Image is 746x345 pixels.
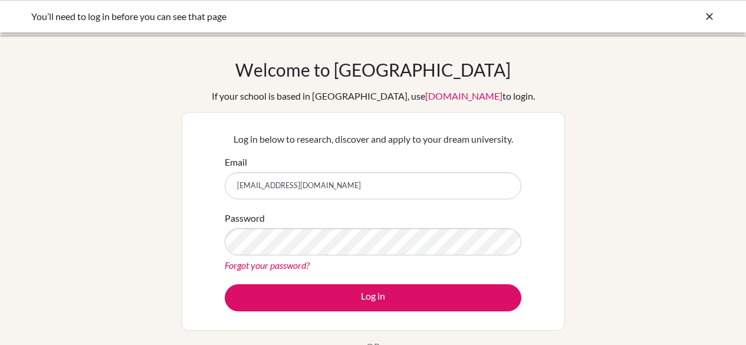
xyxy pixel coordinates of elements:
div: You’ll need to log in before you can see that page [31,9,538,24]
div: If your school is based in [GEOGRAPHIC_DATA], use to login. [212,89,535,103]
label: Email [225,155,247,169]
a: [DOMAIN_NAME] [425,90,502,101]
p: Log in below to research, discover and apply to your dream university. [225,132,521,146]
h1: Welcome to [GEOGRAPHIC_DATA] [235,59,511,80]
label: Password [225,211,265,225]
a: Forgot your password? [225,259,310,271]
button: Log in [225,284,521,311]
